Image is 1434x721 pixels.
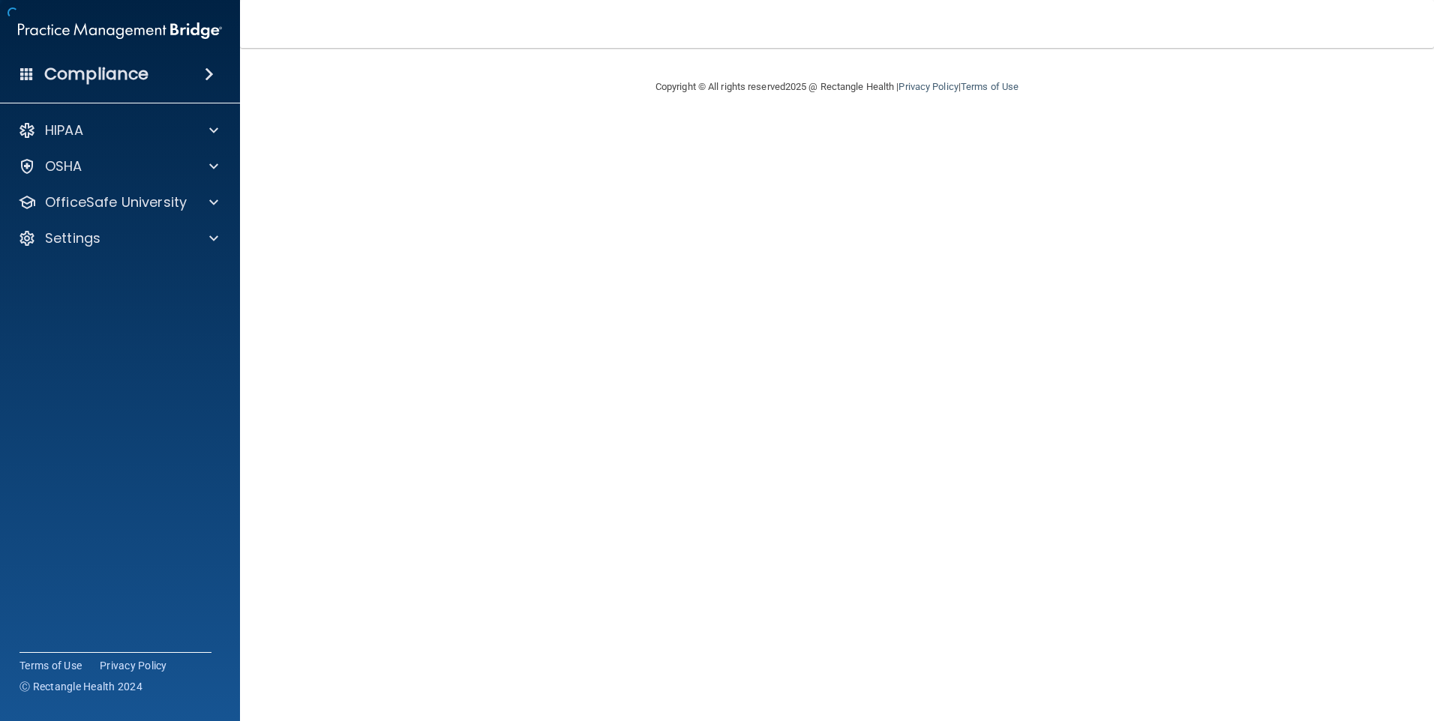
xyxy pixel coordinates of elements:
p: OSHA [45,157,82,175]
p: HIPAA [45,121,83,139]
p: OfficeSafe University [45,193,187,211]
a: OSHA [18,157,218,175]
a: OfficeSafe University [18,193,218,211]
a: Settings [18,229,218,247]
a: Terms of Use [961,81,1018,92]
a: Privacy Policy [898,81,958,92]
a: HIPAA [18,121,218,139]
p: Settings [45,229,100,247]
img: PMB logo [18,16,222,46]
div: Copyright © All rights reserved 2025 @ Rectangle Health | | [563,63,1111,111]
a: Privacy Policy [100,658,167,673]
h4: Compliance [44,64,148,85]
span: Ⓒ Rectangle Health 2024 [19,679,142,694]
a: Terms of Use [19,658,82,673]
